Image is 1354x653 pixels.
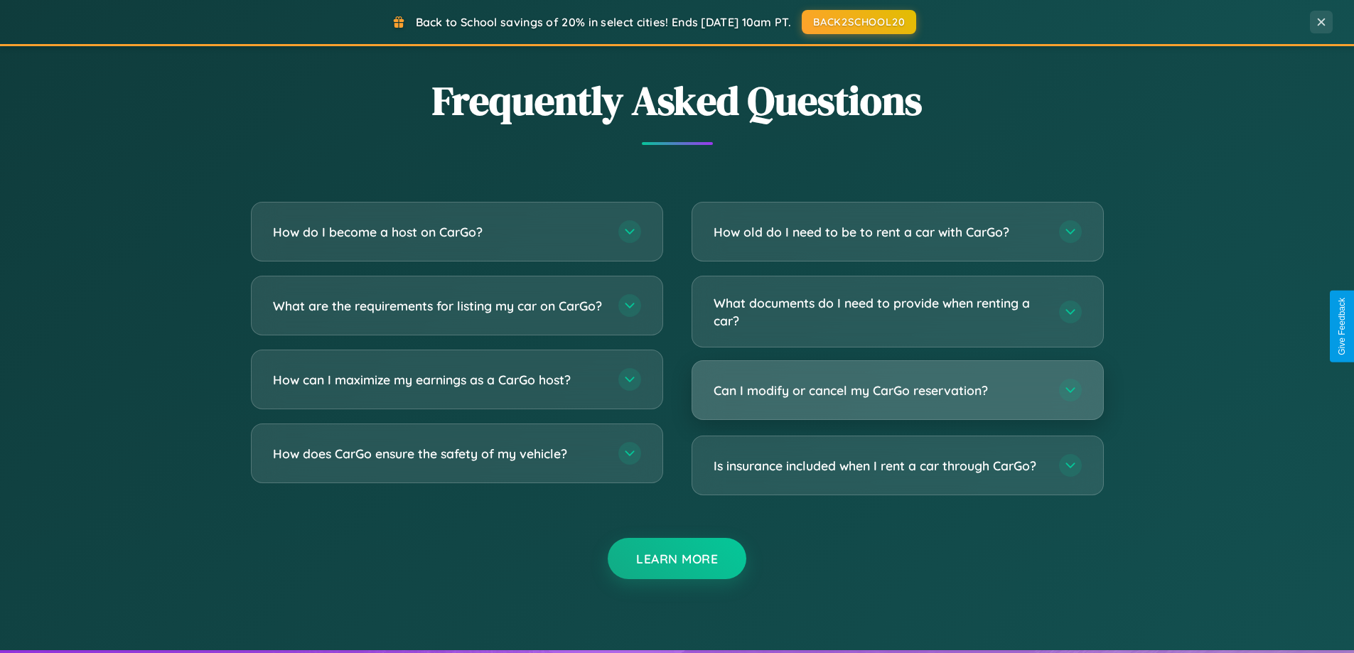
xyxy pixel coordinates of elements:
h3: How can I maximize my earnings as a CarGo host? [273,371,604,389]
button: Learn More [608,538,746,579]
h3: How old do I need to be to rent a car with CarGo? [714,223,1045,241]
h3: What documents do I need to provide when renting a car? [714,294,1045,329]
h3: Is insurance included when I rent a car through CarGo? [714,457,1045,475]
div: Give Feedback [1337,298,1347,355]
h3: What are the requirements for listing my car on CarGo? [273,297,604,315]
span: Back to School savings of 20% in select cities! Ends [DATE] 10am PT. [416,15,791,29]
h3: Can I modify or cancel my CarGo reservation? [714,382,1045,399]
button: BACK2SCHOOL20 [802,10,916,34]
h3: How does CarGo ensure the safety of my vehicle? [273,445,604,463]
h3: How do I become a host on CarGo? [273,223,604,241]
h2: Frequently Asked Questions [251,73,1104,128]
